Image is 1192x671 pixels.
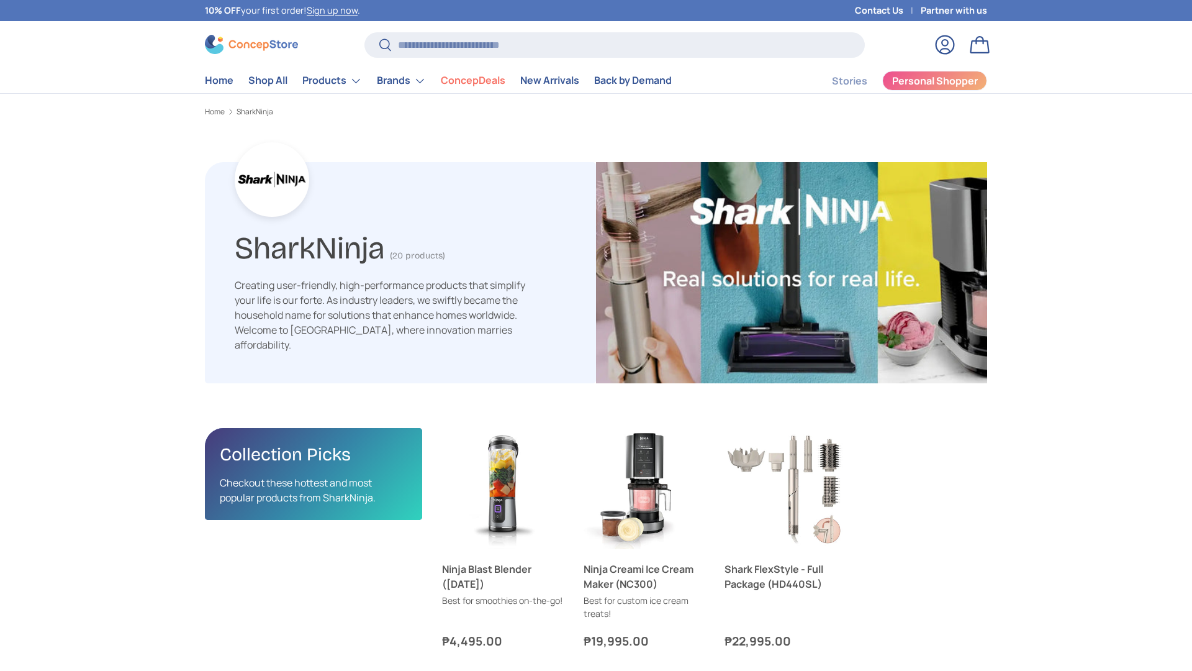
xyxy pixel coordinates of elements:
[441,68,505,93] a: ConcepDeals
[235,278,526,352] div: Creating user-friendly, high-performance products that simplify your life is our forte. As indust...
[921,4,987,17] a: Partner with us
[369,68,433,93] summary: Brands
[892,76,978,86] span: Personal Shopper
[802,68,987,93] nav: Secondary
[832,69,867,93] a: Stories
[205,35,298,54] img: ConcepStore
[390,250,445,261] span: (20 products)
[442,428,564,550] a: Ninja Blast Blender (BC151)
[205,108,225,116] a: Home
[235,225,385,267] h1: SharkNinja
[205,68,672,93] nav: Primary
[882,71,987,91] a: Personal Shopper
[584,562,705,591] a: Ninja Creami Ice Cream Maker (NC300)
[205,106,987,117] nav: Breadcrumbs
[220,443,407,466] h2: Collection Picks
[855,4,921,17] a: Contact Us
[295,68,369,93] summary: Products
[725,428,846,550] a: Shark FlexStyle - Full Package (HD440SL)
[205,68,233,93] a: Home
[237,108,273,116] a: SharkNinja
[205,4,241,16] strong: 10% OFF
[520,68,579,93] a: New Arrivals
[594,68,672,93] a: Back by Demand
[442,562,564,591] a: Ninja Blast Blender ([DATE])
[584,428,705,550] a: Ninja Creami Ice Cream Maker (NC300)
[307,4,358,16] a: Sign up now
[220,475,407,505] p: Checkout these hottest and most popular products from SharkNinja.
[725,562,846,591] a: Shark FlexStyle - Full Package (HD440SL)
[205,4,360,17] p: your first order! .
[596,162,987,383] img: SharkNinja
[248,68,287,93] a: Shop All
[377,68,426,93] a: Brands
[302,68,362,93] a: Products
